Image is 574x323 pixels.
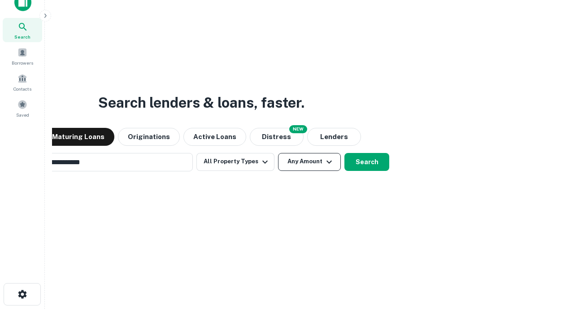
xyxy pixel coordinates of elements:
[278,153,341,171] button: Any Amount
[3,18,42,42] a: Search
[529,251,574,294] iframe: Chat Widget
[98,92,304,113] h3: Search lenders & loans, faster.
[12,59,33,66] span: Borrowers
[289,125,307,133] div: NEW
[16,111,29,118] span: Saved
[118,128,180,146] button: Originations
[196,153,274,171] button: All Property Types
[13,85,31,92] span: Contacts
[183,128,246,146] button: Active Loans
[307,128,361,146] button: Lenders
[14,33,30,40] span: Search
[344,153,389,171] button: Search
[250,128,304,146] button: Search distressed loans with lien and other non-mortgage details.
[3,96,42,120] a: Saved
[3,70,42,94] a: Contacts
[42,128,114,146] button: Maturing Loans
[3,44,42,68] a: Borrowers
